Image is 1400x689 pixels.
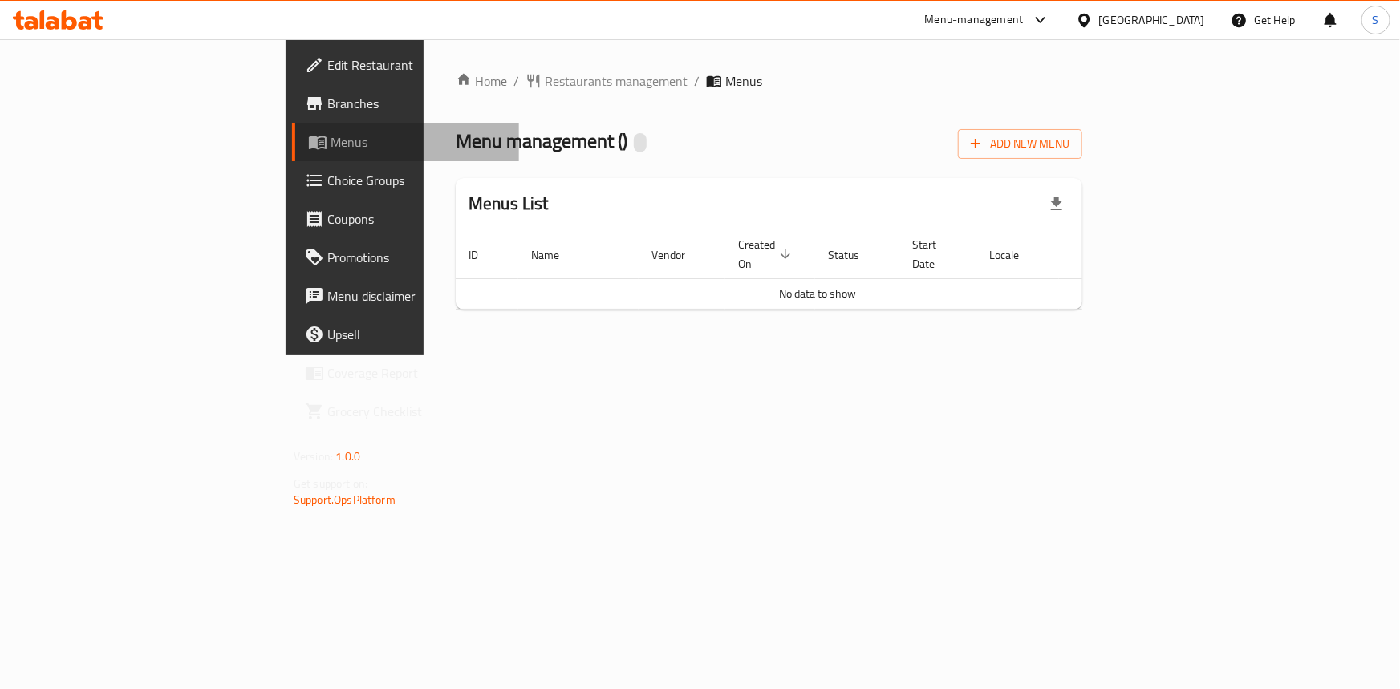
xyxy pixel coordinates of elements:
span: Menu management ( ) [456,123,627,159]
span: Branches [327,94,506,113]
a: Grocery Checklist [292,392,519,431]
h2: Menus List [469,192,549,216]
span: 1.0.0 [335,446,360,467]
a: Menu disclaimer [292,277,519,315]
div: [GEOGRAPHIC_DATA] [1099,11,1205,29]
table: enhanced table [456,230,1179,310]
a: Branches [292,84,519,123]
nav: breadcrumb [456,71,1082,91]
div: Export file [1037,184,1076,223]
span: Edit Restaurant [327,55,506,75]
a: Support.OpsPlatform [294,489,396,510]
span: Coupons [327,209,506,229]
span: Promotions [327,248,506,267]
a: Choice Groups [292,161,519,200]
span: Status [828,245,880,265]
span: Created On [738,235,796,274]
a: Edit Restaurant [292,46,519,84]
th: Actions [1059,230,1179,279]
span: Locale [989,245,1040,265]
span: Choice Groups [327,171,506,190]
span: Coverage Report [327,363,506,383]
span: S [1373,11,1379,29]
span: Vendor [651,245,706,265]
a: Menus [292,123,519,161]
li: / [694,71,700,91]
span: ID [469,245,499,265]
span: Upsell [327,325,506,344]
span: Grocery Checklist [327,402,506,421]
a: Restaurants management [526,71,688,91]
span: Name [531,245,580,265]
span: Add New Menu [971,134,1069,154]
span: Restaurants management [545,71,688,91]
span: Menu disclaimer [327,286,506,306]
span: No data to show [779,283,856,304]
a: Upsell [292,315,519,354]
a: Coupons [292,200,519,238]
div: Menu-management [925,10,1024,30]
button: Add New Menu [958,129,1082,159]
a: Promotions [292,238,519,277]
span: Menus [725,71,762,91]
span: Version: [294,446,333,467]
span: Get support on: [294,473,367,494]
span: Start Date [912,235,957,274]
a: Coverage Report [292,354,519,392]
span: Menus [331,132,506,152]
